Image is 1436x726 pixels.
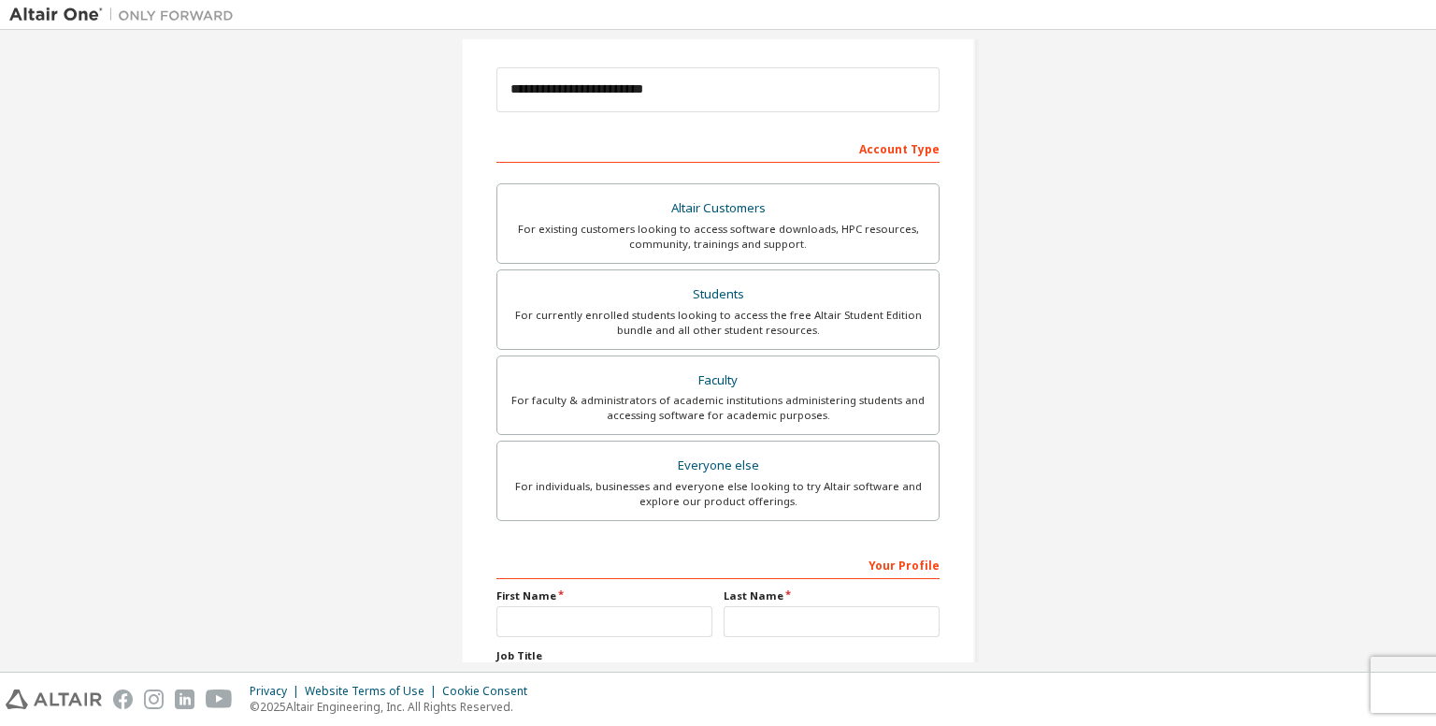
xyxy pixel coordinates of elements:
[175,690,194,709] img: linkedin.svg
[496,588,712,603] label: First Name
[496,648,940,663] label: Job Title
[509,368,927,394] div: Faculty
[724,588,940,603] label: Last Name
[509,479,927,509] div: For individuals, businesses and everyone else looking to try Altair software and explore our prod...
[442,684,538,699] div: Cookie Consent
[509,453,927,479] div: Everyone else
[496,133,940,163] div: Account Type
[113,690,133,709] img: facebook.svg
[250,699,538,715] p: © 2025 Altair Engineering, Inc. All Rights Reserved.
[206,690,233,709] img: youtube.svg
[305,684,442,699] div: Website Terms of Use
[250,684,305,699] div: Privacy
[509,282,927,308] div: Students
[6,690,102,709] img: altair_logo.svg
[509,393,927,423] div: For faculty & administrators of academic institutions administering students and accessing softwa...
[496,549,940,579] div: Your Profile
[9,6,243,24] img: Altair One
[509,308,927,338] div: For currently enrolled students looking to access the free Altair Student Edition bundle and all ...
[509,222,927,252] div: For existing customers looking to access software downloads, HPC resources, community, trainings ...
[144,690,164,709] img: instagram.svg
[509,196,927,222] div: Altair Customers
